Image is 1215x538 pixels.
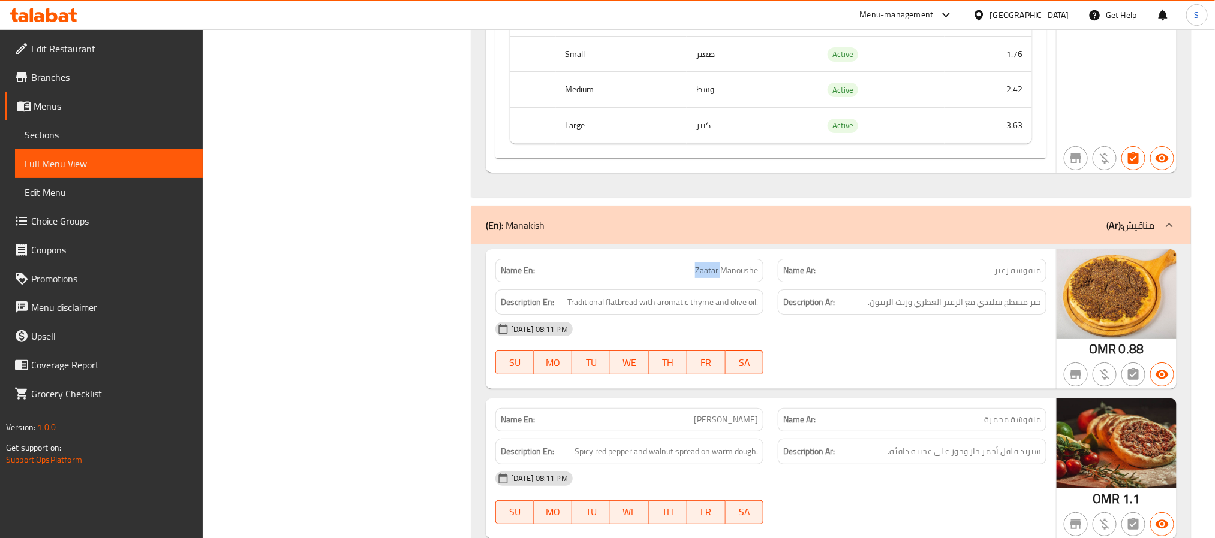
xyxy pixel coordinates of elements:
div: (En): Manakish(Ar):مناقيش [471,206,1191,244]
span: SA [730,354,759,371]
span: Edit Restaurant [31,41,193,56]
span: Active [828,119,858,132]
a: Sections [15,120,203,149]
span: WE [615,503,644,521]
a: Menus [5,92,203,120]
span: Edit Menu [25,185,193,200]
span: Menu disclaimer [31,300,193,315]
a: Edit Menu [15,178,203,207]
span: [DATE] 08:11 PM [506,324,573,335]
th: Small [556,37,687,72]
span: TU [577,354,606,371]
div: [GEOGRAPHIC_DATA] [990,8,1069,22]
strong: Name Ar: [783,413,816,426]
button: TU [572,350,610,374]
span: 1.1 [1123,487,1140,510]
span: Promotions [31,271,193,286]
button: TH [649,500,687,524]
span: Coverage Report [31,358,193,372]
button: Not has choices [1121,362,1145,386]
button: MO [534,500,572,524]
span: منقوشة محمرة [984,413,1041,426]
td: 3.63 [945,108,1032,143]
span: Zaatar Manoushe [695,264,758,277]
strong: Description Ar: [783,444,835,459]
span: SU [501,354,530,371]
button: FR [687,350,726,374]
button: SU [495,500,534,524]
span: TH [654,354,682,371]
td: 2.42 [945,72,1032,107]
span: Menus [34,99,193,113]
a: Full Menu View [15,149,203,178]
button: Has choices [1121,146,1145,170]
td: وسط [687,72,813,107]
span: OMR [1093,487,1120,510]
button: Not branch specific item [1064,146,1088,170]
strong: Description Ar: [783,295,835,310]
button: Purchased item [1093,146,1117,170]
button: SU [495,350,534,374]
span: Grocery Checklist [31,386,193,401]
strong: Description En: [501,444,554,459]
button: WE [610,350,649,374]
button: Purchased item [1093,512,1117,536]
a: Menu disclaimer [5,293,203,322]
td: كبير [687,108,813,143]
span: [DATE] 08:11 PM [506,473,573,484]
span: Choice Groups [31,214,193,228]
td: صغير [687,37,813,72]
a: Coverage Report [5,350,203,379]
span: SU [501,503,530,521]
a: Branches [5,63,203,92]
button: Available [1150,362,1174,386]
a: Coupons [5,235,203,264]
strong: Name En: [501,413,535,426]
th: Large [556,108,687,143]
button: TU [572,500,610,524]
strong: Description En: [501,295,554,310]
span: TU [577,503,606,521]
button: Not branch specific item [1064,512,1088,536]
span: Sections [25,128,193,142]
span: Coupons [31,243,193,257]
span: FR [692,354,721,371]
div: Menu-management [860,8,934,22]
span: WE [615,354,644,371]
div: Active [828,83,858,97]
span: OMR [1089,337,1116,361]
td: 1.76 [945,37,1032,72]
a: Promotions [5,264,203,293]
span: SA [730,503,759,521]
button: FR [687,500,726,524]
span: Branches [31,70,193,84]
button: Available [1150,146,1174,170]
button: Available [1150,512,1174,536]
span: Active [828,47,858,61]
span: سبريد فلفل أحمر حار وجوز على عجينة دافئة. [888,444,1041,459]
span: Version: [6,419,35,435]
img: Muhmmara638931732277219634.jpg [1057,398,1177,488]
a: Grocery Checklist [5,379,203,408]
p: مناقيش [1106,218,1155,232]
th: Medium [556,72,687,107]
span: 1.0.0 [37,419,56,435]
button: MO [534,350,572,374]
button: SA [726,350,764,374]
b: (En): [486,216,503,234]
span: 0.88 [1119,337,1144,361]
a: Support.OpsPlatform [6,452,82,467]
strong: Name Ar: [783,264,816,277]
span: FR [692,503,721,521]
span: Traditional flatbread with aromatic thyme and olive oil. [567,295,758,310]
span: Upsell [31,329,193,343]
a: Upsell [5,322,203,350]
span: [PERSON_NAME] [694,413,758,426]
button: WE [610,500,649,524]
span: خبز مسطح تقليدي مع الزعتر العطري وزيت الزيتون. [868,295,1041,310]
button: Not branch specific item [1064,362,1088,386]
span: منقوشة زعتر [994,264,1041,277]
p: Manakish [486,218,545,232]
a: Choice Groups [5,207,203,235]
